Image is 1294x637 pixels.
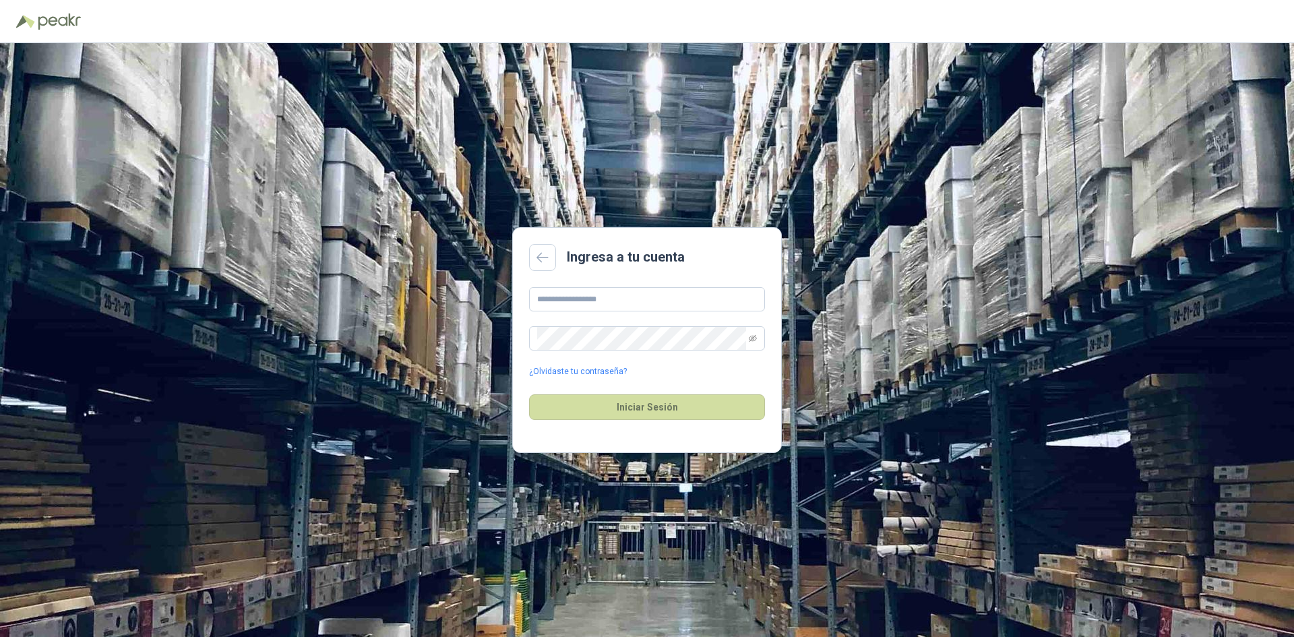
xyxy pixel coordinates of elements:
a: ¿Olvidaste tu contraseña? [529,365,627,378]
img: Logo [16,15,35,28]
span: eye-invisible [749,334,757,342]
img: Peakr [38,13,81,30]
h2: Ingresa a tu cuenta [567,247,685,268]
button: Iniciar Sesión [529,394,765,420]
